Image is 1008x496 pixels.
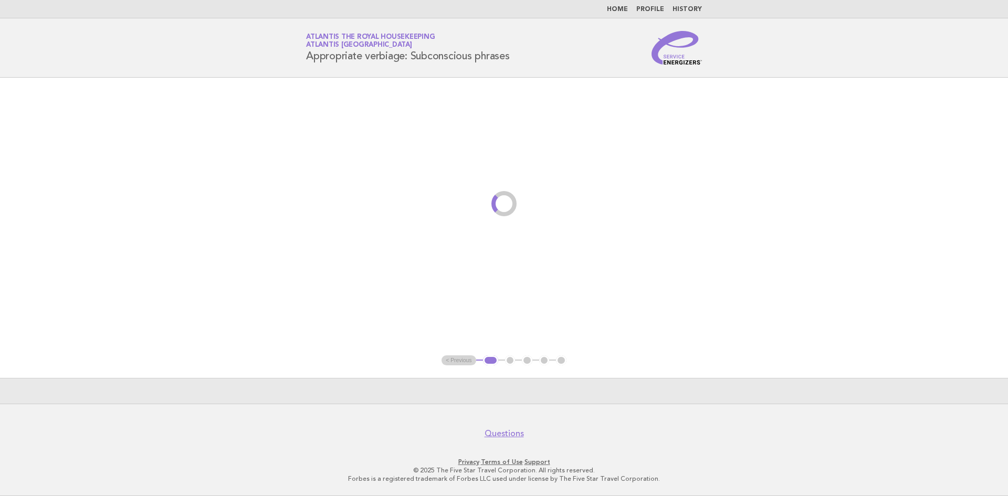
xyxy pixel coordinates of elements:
[306,34,435,48] a: Atlantis the Royal HousekeepingAtlantis [GEOGRAPHIC_DATA]
[458,458,479,466] a: Privacy
[652,31,702,65] img: Service Energizers
[485,428,524,439] a: Questions
[306,42,412,49] span: Atlantis [GEOGRAPHIC_DATA]
[183,474,825,483] p: Forbes is a registered trademark of Forbes LLC used under license by The Five Star Travel Corpora...
[306,34,510,61] h1: Appropriate verbiage: Subconscious phrases
[607,6,628,13] a: Home
[183,466,825,474] p: © 2025 The Five Star Travel Corporation. All rights reserved.
[524,458,550,466] a: Support
[636,6,664,13] a: Profile
[673,6,702,13] a: History
[183,458,825,466] p: · ·
[481,458,523,466] a: Terms of Use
